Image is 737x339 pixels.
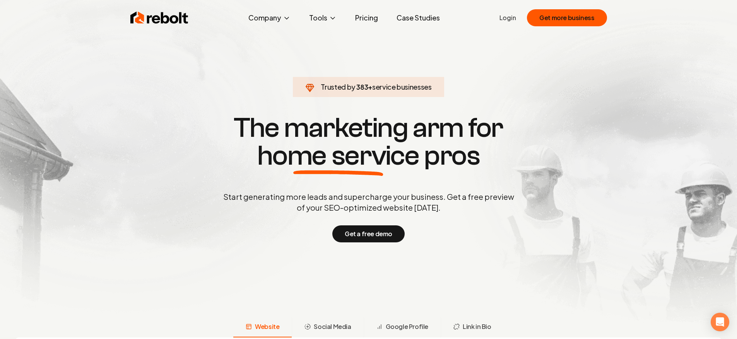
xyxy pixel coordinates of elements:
p: Start generating more leads and supercharge your business. Get a free preview of your SEO-optimiz... [222,191,516,213]
span: Social Media [314,322,351,331]
img: Rebolt Logo [130,10,188,26]
button: Social Media [292,317,363,337]
div: Open Intercom Messenger [711,313,729,331]
button: Get a free demo [332,225,405,242]
button: Company [242,10,297,26]
span: + [368,82,372,91]
span: Trusted by [321,82,355,91]
button: Get more business [527,9,607,26]
a: Pricing [349,10,384,26]
button: Website [233,317,292,337]
button: Tools [303,10,343,26]
span: Google Profile [386,322,428,331]
button: Google Profile [364,317,441,337]
span: Link in Bio [463,322,491,331]
h1: The marketing arm for pros [183,114,554,170]
span: service businesses [372,82,432,91]
a: Case Studies [390,10,446,26]
a: Login [499,13,516,22]
button: Link in Bio [441,317,504,337]
span: home service [257,142,419,170]
span: 383 [356,82,368,92]
span: Website [255,322,279,331]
